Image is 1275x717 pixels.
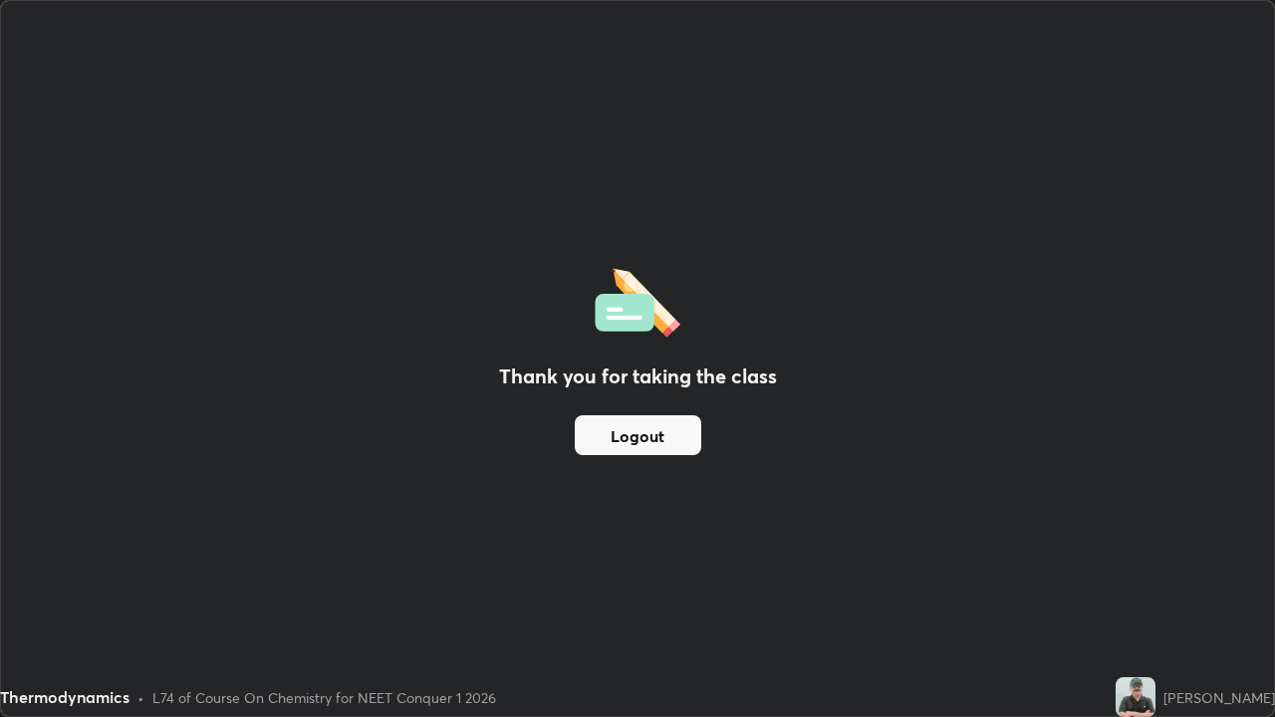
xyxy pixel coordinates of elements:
img: offlineFeedback.1438e8b3.svg [595,262,680,338]
div: [PERSON_NAME] [1163,687,1275,708]
div: L74 of Course On Chemistry for NEET Conquer 1 2026 [152,687,496,708]
div: • [137,687,144,708]
button: Logout [575,415,701,455]
h2: Thank you for taking the class [499,361,777,391]
img: 91f328810c824c01b6815d32d6391758.jpg [1116,677,1155,717]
